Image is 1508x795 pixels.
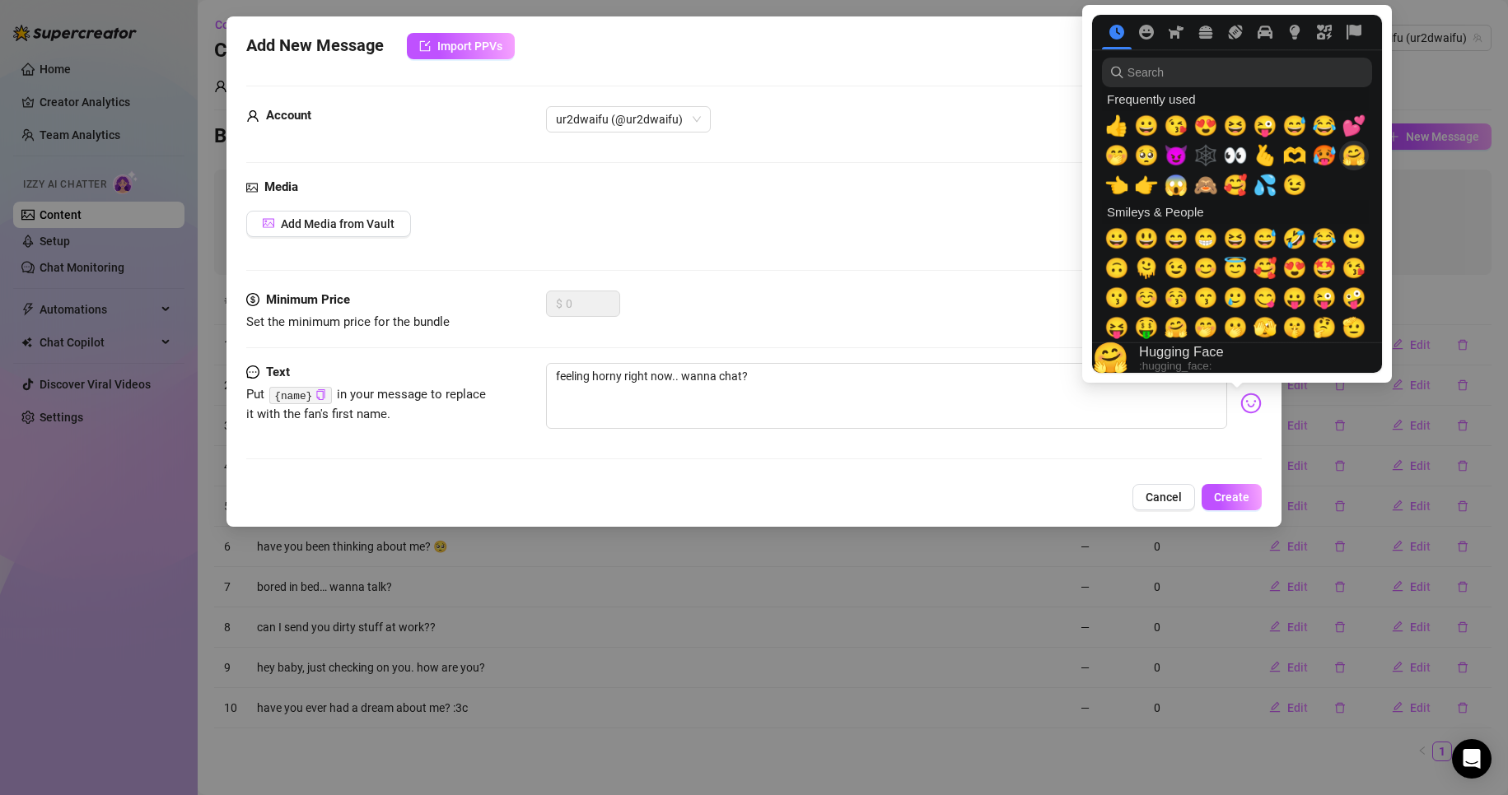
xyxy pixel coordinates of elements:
span: Set the minimum price for the bundle [246,314,450,329]
span: Import PPVs [437,40,502,53]
span: Cancel [1146,490,1182,504]
span: Put in your message to replace it with the fan's first name. [246,387,487,421]
span: Add New Message [246,33,384,59]
code: {name} [269,387,331,404]
strong: Text [266,365,290,379]
span: Create [1214,490,1249,504]
button: Cancel [1132,484,1195,510]
button: Import PPVs [407,33,515,59]
span: dollar [246,291,259,310]
span: user [246,106,259,126]
textarea: feeling horny right now.. wanna chat? [546,363,1228,429]
span: picture [246,178,258,198]
span: picture [263,217,274,229]
strong: Media [264,179,298,194]
button: Add Media from Vault [246,211,411,237]
button: Create [1202,484,1262,510]
strong: Account [266,108,311,123]
span: copy [315,389,326,400]
span: message [246,363,259,383]
button: Click to Copy [315,388,326,401]
img: svg%3e [1240,393,1262,414]
span: Add Media from Vault [281,217,395,230]
span: ur2dwaifu (@ur2dwaifu) [556,107,701,132]
strong: Minimum Price [266,292,350,307]
div: Open Intercom Messenger [1452,739,1492,779]
span: import [419,40,431,52]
